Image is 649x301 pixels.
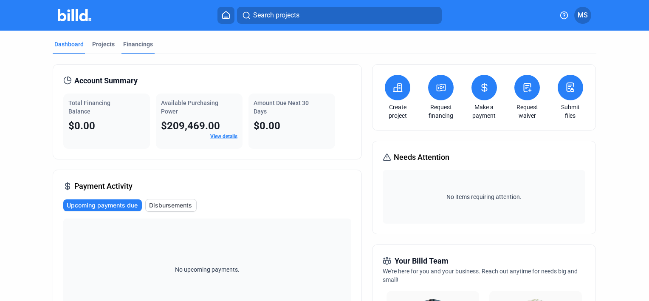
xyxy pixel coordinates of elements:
span: MS [578,10,588,20]
span: $0.00 [68,120,95,132]
span: $209,469.00 [161,120,220,132]
span: Search projects [253,10,299,20]
div: Financings [123,40,153,48]
a: Make a payment [469,103,499,120]
a: Request financing [426,103,456,120]
span: Amount Due Next 30 Days [254,99,309,115]
span: We're here for you and your business. Reach out anytime for needs big and small! [383,268,578,283]
a: Request waiver [512,103,542,120]
div: Dashboard [54,40,84,48]
span: Upcoming payments due [67,201,138,210]
button: Upcoming payments due [63,199,142,211]
span: Available Purchasing Power [161,99,218,115]
a: Create project [383,103,412,120]
span: Account Summary [74,75,138,87]
span: Payment Activity [74,180,133,192]
div: Projects [92,40,115,48]
span: Your Billd Team [395,255,449,267]
span: Disbursements [149,201,192,210]
span: Total Financing Balance [68,99,110,115]
button: MS [574,7,591,24]
a: View details [210,133,237,139]
img: Billd Company Logo [58,9,91,21]
button: Search projects [237,7,442,24]
a: Submit files [556,103,585,120]
button: Disbursements [145,199,197,212]
span: No upcoming payments. [169,265,245,274]
span: Needs Attention [394,151,449,163]
span: No items requiring attention. [386,193,581,201]
span: $0.00 [254,120,280,132]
